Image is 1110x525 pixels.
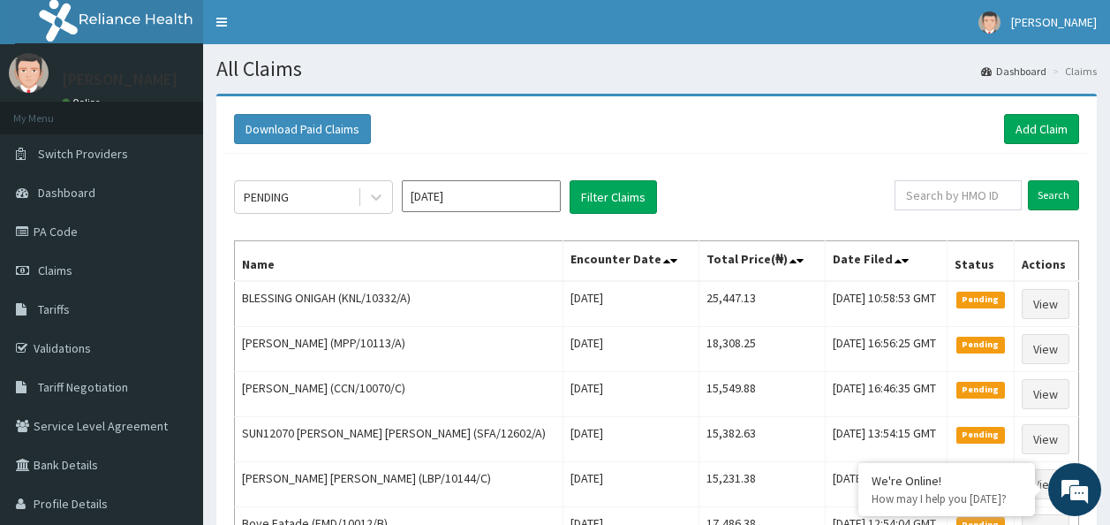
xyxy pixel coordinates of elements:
[9,53,49,93] img: User Image
[563,281,698,327] td: [DATE]
[62,72,177,87] p: [PERSON_NAME]
[699,327,826,372] td: 18,308.25
[826,281,948,327] td: [DATE] 10:58:53 GMT
[235,417,563,462] td: SUN12070 [PERSON_NAME] [PERSON_NAME] (SFA/12602/A)
[563,372,698,417] td: [DATE]
[234,114,371,144] button: Download Paid Claims
[563,462,698,507] td: [DATE]
[216,57,1097,80] h1: All Claims
[699,241,826,282] th: Total Price(₦)
[1004,114,1079,144] a: Add Claim
[699,372,826,417] td: 15,549.88
[981,64,1046,79] a: Dashboard
[38,301,70,317] span: Tariffs
[699,462,826,507] td: 15,231.38
[826,462,948,507] td: [DATE] 13:11:53 GMT
[38,185,95,201] span: Dashboard
[956,337,1005,353] span: Pending
[1014,241,1078,282] th: Actions
[826,327,948,372] td: [DATE] 16:56:25 GMT
[235,241,563,282] th: Name
[38,262,72,278] span: Claims
[563,417,698,462] td: [DATE]
[38,146,128,162] span: Switch Providers
[1048,64,1097,79] li: Claims
[570,180,657,214] button: Filter Claims
[699,417,826,462] td: 15,382.63
[563,241,698,282] th: Encounter Date
[235,462,563,507] td: [PERSON_NAME] [PERSON_NAME] (LBP/10144/C)
[62,96,104,109] a: Online
[38,379,128,395] span: Tariff Negotiation
[826,241,948,282] th: Date Filed
[1022,424,1069,454] a: View
[235,281,563,327] td: BLESSING ONIGAH (KNL/10332/A)
[1022,469,1069,499] a: View
[1022,379,1069,409] a: View
[1011,14,1097,30] span: [PERSON_NAME]
[235,372,563,417] td: [PERSON_NAME] (CCN/10070/C)
[563,327,698,372] td: [DATE]
[1022,334,1069,364] a: View
[948,241,1015,282] th: Status
[872,473,1022,489] div: We're Online!
[895,180,1022,210] input: Search by HMO ID
[956,427,1005,443] span: Pending
[956,382,1005,398] span: Pending
[872,491,1022,506] p: How may I help you today?
[235,327,563,372] td: [PERSON_NAME] (MPP/10113/A)
[244,188,289,206] div: PENDING
[956,292,1005,308] span: Pending
[978,11,1001,34] img: User Image
[1022,289,1069,319] a: View
[826,417,948,462] td: [DATE] 13:54:15 GMT
[699,281,826,327] td: 25,447.13
[402,180,561,212] input: Select Month and Year
[1028,180,1079,210] input: Search
[826,372,948,417] td: [DATE] 16:46:35 GMT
